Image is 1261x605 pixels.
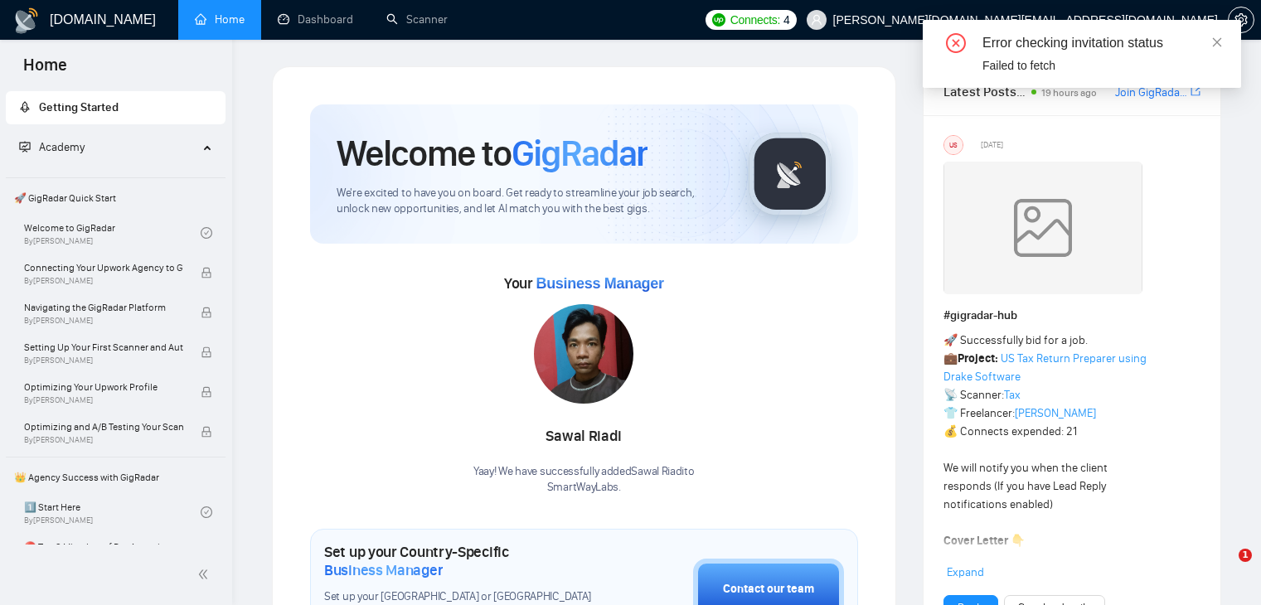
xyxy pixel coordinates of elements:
[337,186,722,217] span: We're excited to have you on board. Get ready to streamline your job search, unlock new opportuni...
[324,543,610,579] h1: Set up your Country-Specific
[1211,36,1223,48] span: close
[947,565,984,579] span: Expand
[944,136,963,154] div: US
[981,138,1003,152] span: [DATE]
[197,566,214,583] span: double-left
[201,386,212,398] span: lock
[1004,388,1021,402] a: Tax
[712,13,725,27] img: upwork-logo.png
[337,131,647,176] h1: Welcome to
[24,419,183,435] span: Optimizing and A/B Testing Your Scanner for Better Results
[534,304,633,404] img: 1699265967047-IMG-20231101-WA0009.jpg
[473,464,695,496] div: Yaay! We have successfully added Sawal Riadi to
[982,56,1221,75] div: Failed to fetch
[24,259,183,276] span: Connecting Your Upwork Agency to GigRadar
[195,12,245,27] a: homeHome
[24,299,183,316] span: Navigating the GigRadar Platform
[24,316,183,326] span: By [PERSON_NAME]
[19,141,31,152] span: fund-projection-screen
[24,539,183,555] span: ⛔ Top 3 Mistakes of Pro Agencies
[39,140,85,154] span: Academy
[982,33,1221,53] div: Error checking invitation status
[1015,406,1096,420] a: [PERSON_NAME]
[473,423,695,451] div: Sawal Riadi
[13,7,40,34] img: logo
[811,14,822,26] span: user
[24,494,201,530] a: 1️⃣ Start HereBy[PERSON_NAME]
[943,162,1142,294] img: weqQh+iSagEgQAAAABJRU5ErkJggg==
[958,351,998,365] strong: Project:
[201,307,212,318] span: lock
[1239,549,1252,562] span: 1
[943,307,1200,325] h1: # gigradar-hub
[1205,549,1244,588] iframe: Intercom live chat
[1228,7,1254,33] button: setting
[24,435,183,445] span: By [PERSON_NAME]
[386,12,448,27] a: searchScanner
[201,227,212,239] span: check-circle
[278,12,353,27] a: dashboardDashboard
[324,561,443,579] span: Business Manager
[6,91,226,124] li: Getting Started
[19,101,31,113] span: rocket
[7,461,224,494] span: 👑 Agency Success with GigRadar
[7,181,224,215] span: 🚀 GigRadar Quick Start
[749,133,832,215] img: gigradar-logo.png
[946,33,966,53] span: close-circle
[1228,13,1254,27] a: setting
[1229,13,1254,27] span: setting
[943,351,1147,384] a: US Tax Return Preparer using Drake Software
[24,339,183,356] span: Setting Up Your First Scanner and Auto-Bidder
[504,274,664,293] span: Your
[39,100,119,114] span: Getting Started
[24,395,183,405] span: By [PERSON_NAME]
[24,356,183,365] span: By [PERSON_NAME]
[24,379,183,395] span: Optimizing Your Upwork Profile
[24,215,201,251] a: Welcome to GigRadarBy[PERSON_NAME]
[24,276,183,286] span: By [PERSON_NAME]
[19,140,85,154] span: Academy
[536,275,663,292] span: Business Manager
[201,346,212,358] span: lock
[730,11,780,29] span: Connects:
[201,267,212,278] span: lock
[943,534,1025,548] strong: Cover Letter 👇
[201,506,212,518] span: check-circle
[512,131,647,176] span: GigRadar
[10,53,80,88] span: Home
[723,580,814,598] div: Contact our team
[783,11,790,29] span: 4
[201,426,212,438] span: lock
[473,480,695,496] p: SmartWayLabs .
